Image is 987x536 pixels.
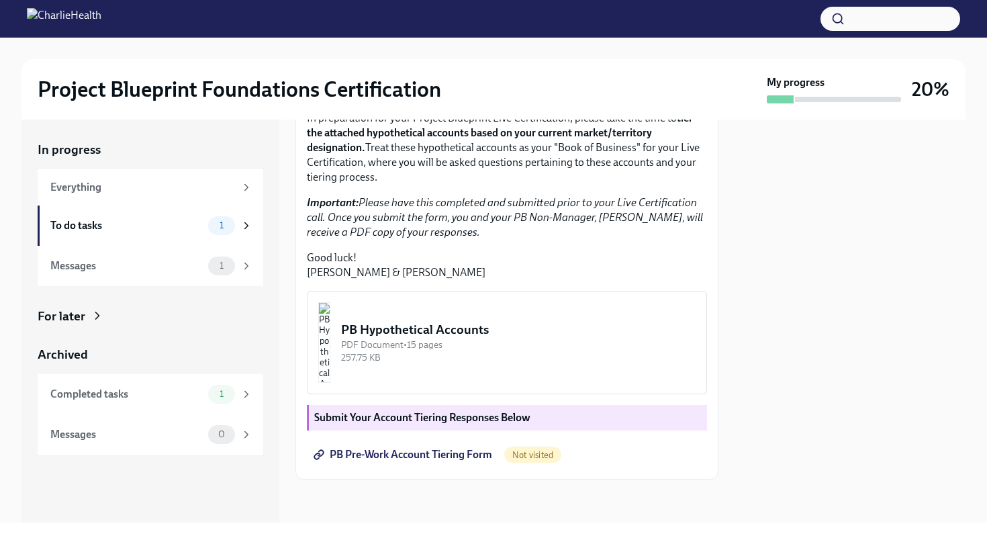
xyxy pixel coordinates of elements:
a: To do tasks1 [38,206,263,246]
h2: Project Blueprint Foundations Certification [38,76,441,103]
strong: tier the attached hypothetical accounts based on your current market/territory designation. [307,111,693,154]
em: Please have this completed and submitted prior to your Live Certification call. Once you submit t... [307,196,703,238]
div: PDF Document • 15 pages [341,339,696,351]
a: Messages1 [38,246,263,286]
span: 1 [211,261,232,271]
span: PB Pre-Work Account Tiering Form [316,448,492,461]
div: To do tasks [50,218,203,233]
div: Everything [50,180,235,195]
div: Messages [50,427,203,442]
div: PB Hypothetical Accounts [341,321,696,339]
span: Not visited [504,450,561,460]
strong: My progress [767,75,825,90]
a: Archived [38,346,263,363]
h3: 20% [912,77,949,101]
a: PB Pre-Work Account Tiering Form [307,441,502,468]
strong: Important: [307,196,359,209]
div: 257.75 KB [341,351,696,364]
div: Completed tasks [50,387,203,402]
a: For later [38,308,263,325]
span: 1 [211,389,232,399]
span: 0 [210,429,233,439]
a: Everything [38,169,263,206]
p: Good luck! [PERSON_NAME] & [PERSON_NAME] [307,251,707,280]
a: In progress [38,141,263,159]
button: PB Hypothetical AccountsPDF Document•15 pages257.75 KB [307,291,707,394]
a: Messages0 [38,414,263,455]
img: CharlieHealth [27,8,101,30]
p: In preparation for your Project Blueprint Live Certification, please take the time to Treat these... [307,111,707,185]
a: Completed tasks1 [38,374,263,414]
div: For later [38,308,85,325]
strong: Submit Your Account Tiering Responses Below [314,411,530,424]
span: 1 [211,220,232,230]
div: Messages [50,259,203,273]
img: PB Hypothetical Accounts [318,302,330,383]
